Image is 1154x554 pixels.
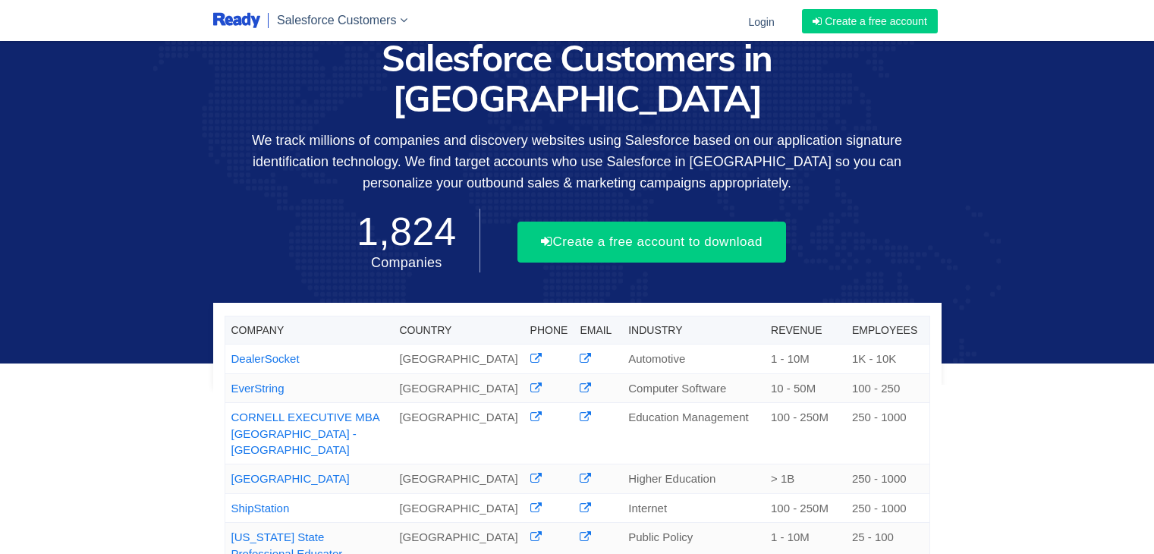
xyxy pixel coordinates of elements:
td: 100 - 250M [765,493,846,522]
td: 10 - 50M [765,373,846,402]
h1: Salesforce Customers in [GEOGRAPHIC_DATA] [213,38,942,118]
span: Salesforce Customers [277,14,396,27]
button: Create a free account to download [517,222,786,263]
th: Industry [622,316,765,345]
td: 1K - 10K [846,345,929,373]
span: Login [748,16,774,28]
td: 100 - 250 [846,373,929,402]
td: > 1B [765,464,846,493]
td: [GEOGRAPHIC_DATA] [393,373,524,402]
th: Revenue [765,316,846,345]
a: CORNELL EXECUTIVE MBA [GEOGRAPHIC_DATA] - [GEOGRAPHIC_DATA] [231,411,379,456]
p: We track millions of companies and discovery websites using Salesforce based on our application s... [213,130,942,194]
th: Company [225,316,393,345]
a: EverString [231,382,285,395]
td: 250 - 1000 [846,493,929,522]
td: [GEOGRAPHIC_DATA] [393,345,524,373]
img: logo [213,11,261,30]
td: Automotive [622,345,765,373]
a: [GEOGRAPHIC_DATA] [231,472,350,485]
th: Phone [524,316,574,345]
a: ShipStation [231,502,290,515]
td: 250 - 1000 [846,464,929,493]
td: [GEOGRAPHIC_DATA] [393,493,524,522]
td: 250 - 1000 [846,403,929,464]
td: [GEOGRAPHIC_DATA] [393,464,524,493]
td: [GEOGRAPHIC_DATA] [393,403,524,464]
th: Country [393,316,524,345]
span: 1,824 [357,209,457,253]
th: Employees [846,316,929,345]
td: Internet [622,493,765,522]
a: Create a free account [802,9,938,33]
td: 1 - 10M [765,345,846,373]
a: DealerSocket [231,352,300,365]
td: Computer Software [622,373,765,402]
span: Companies [371,255,442,270]
td: 100 - 250M [765,403,846,464]
td: Education Management [622,403,765,464]
td: Higher Education [622,464,765,493]
a: Login [739,2,783,41]
th: Email [574,316,622,345]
